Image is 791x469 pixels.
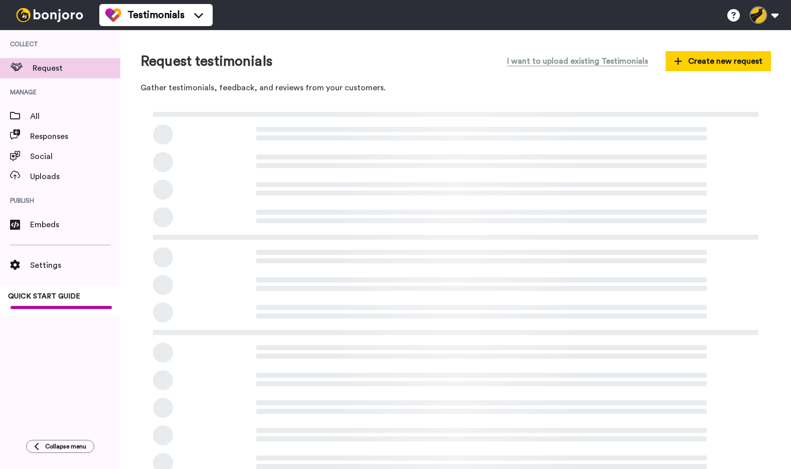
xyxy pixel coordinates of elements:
[30,150,120,163] span: Social
[507,55,648,67] span: I want to upload existing Testimonials
[666,51,771,71] button: Create new request
[33,62,120,74] span: Request
[140,54,272,69] h1: Request testimonials
[140,82,771,94] p: Gather testimonials, feedback, and reviews from your customers.
[12,8,87,22] img: bj-logo-header-white.svg
[8,293,80,300] span: QUICK START GUIDE
[30,219,120,231] span: Embeds
[674,55,762,67] span: Create new request
[30,259,120,271] span: Settings
[26,440,94,453] button: Collapse menu
[105,7,121,23] img: tm-color.svg
[45,442,86,450] span: Collapse menu
[30,171,120,183] span: Uploads
[127,8,185,22] span: Testimonials
[30,110,120,122] span: All
[500,50,656,72] button: I want to upload existing Testimonials
[30,130,120,142] span: Responses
